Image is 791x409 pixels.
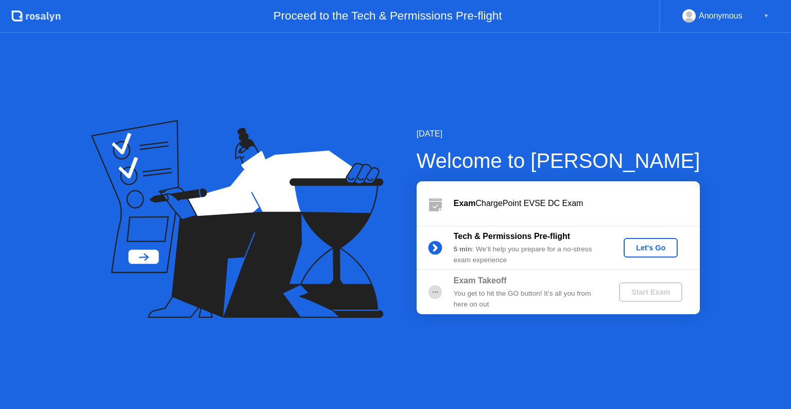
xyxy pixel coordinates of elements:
div: Anonymous [699,9,743,23]
button: Let's Go [624,238,678,258]
b: Exam Takeoff [454,276,507,285]
div: ChargePoint EVSE DC Exam [454,197,700,210]
button: Start Exam [619,282,682,302]
div: : We’ll help you prepare for a no-stress exam experience [454,244,602,265]
div: [DATE] [417,128,700,140]
b: Tech & Permissions Pre-flight [454,232,570,241]
b: 5 min [454,245,472,253]
b: Exam [454,199,476,208]
div: Welcome to [PERSON_NAME] [417,145,700,176]
div: Let's Go [628,244,674,252]
div: ▼ [764,9,769,23]
div: You get to hit the GO button! It’s all you from here on out [454,288,602,310]
div: Start Exam [623,288,678,296]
